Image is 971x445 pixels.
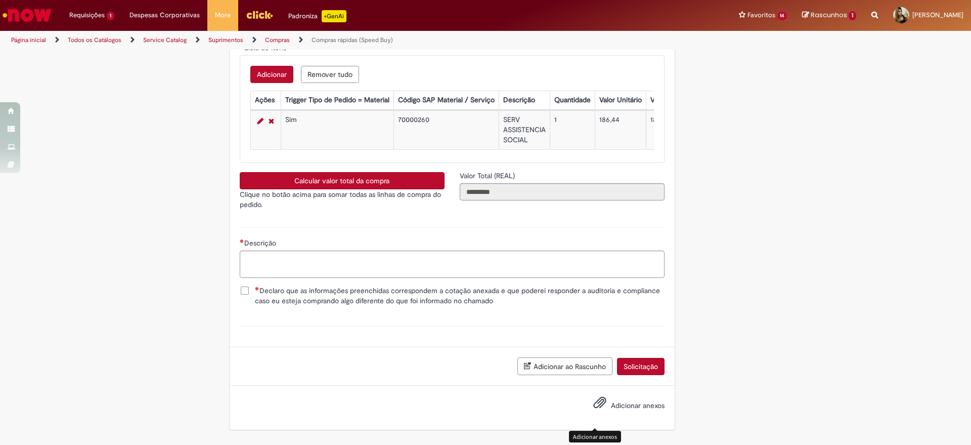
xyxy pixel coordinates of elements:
span: Requisições [69,10,105,20]
button: Remove all rows for Lista de Itens [301,66,359,83]
span: More [215,10,231,20]
a: Rascunhos [802,11,856,20]
label: Somente leitura - Valor Total (REAL) [460,171,517,181]
td: 186,44 [595,111,646,150]
td: 186,44 [646,111,711,150]
span: Favoritos [747,10,775,20]
p: Clique no botão acima para somar todas as linhas de compra do pedido. [240,189,445,210]
div: Adicionar anexos [569,431,621,442]
button: Adicionar ao Rascunho [517,357,612,375]
button: Solicitação [617,358,665,375]
th: Ações [250,91,281,110]
th: Código SAP Material / Serviço [393,91,499,110]
input: Valor Total (REAL) [460,183,665,200]
a: Service Catalog [143,36,187,44]
button: Add a row for Lista de Itens [250,66,293,83]
img: ServiceNow [1,5,53,25]
span: Somente leitura - Valor Total (REAL) [460,171,517,180]
a: Remover linha 1 [266,115,277,127]
th: Valor Unitário [595,91,646,110]
img: click_logo_yellow_360x200.png [246,7,273,22]
td: Sim [281,111,393,150]
span: Despesas Corporativas [129,10,200,20]
th: Trigger Tipo de Pedido = Material [281,91,393,110]
a: Página inicial [11,36,46,44]
button: Calcular valor total da compra [240,172,445,189]
span: Rascunhos [811,10,847,20]
td: 70000260 [393,111,499,150]
a: Compras rápidas (Speed Buy) [312,36,393,44]
td: SERV ASSISTENCIA SOCIAL [499,111,550,150]
th: Descrição [499,91,550,110]
a: Todos os Catálogos [68,36,121,44]
span: Descrição [244,238,278,248]
span: Necessários [240,239,244,243]
div: Padroniza [288,10,346,22]
span: Declaro que as informações preenchidas correspondem a cotação anexada e que poderei responder a a... [255,286,665,306]
a: Editar Linha 1 [255,115,266,127]
span: Necessários [255,287,259,291]
a: Suprimentos [208,36,243,44]
th: Quantidade [550,91,595,110]
td: 1 [550,111,595,150]
span: Adicionar anexos [611,401,665,410]
textarea: Descrição [240,251,665,278]
p: +GenAi [322,10,346,22]
span: 1 [107,12,114,20]
span: 14 [777,12,787,20]
button: Adicionar anexos [591,393,609,417]
a: Compras [265,36,290,44]
span: [PERSON_NAME] [912,11,963,19]
ul: Trilhas de página [8,31,640,50]
span: 1 [849,11,856,20]
th: Valor Total Moeda [646,91,711,110]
